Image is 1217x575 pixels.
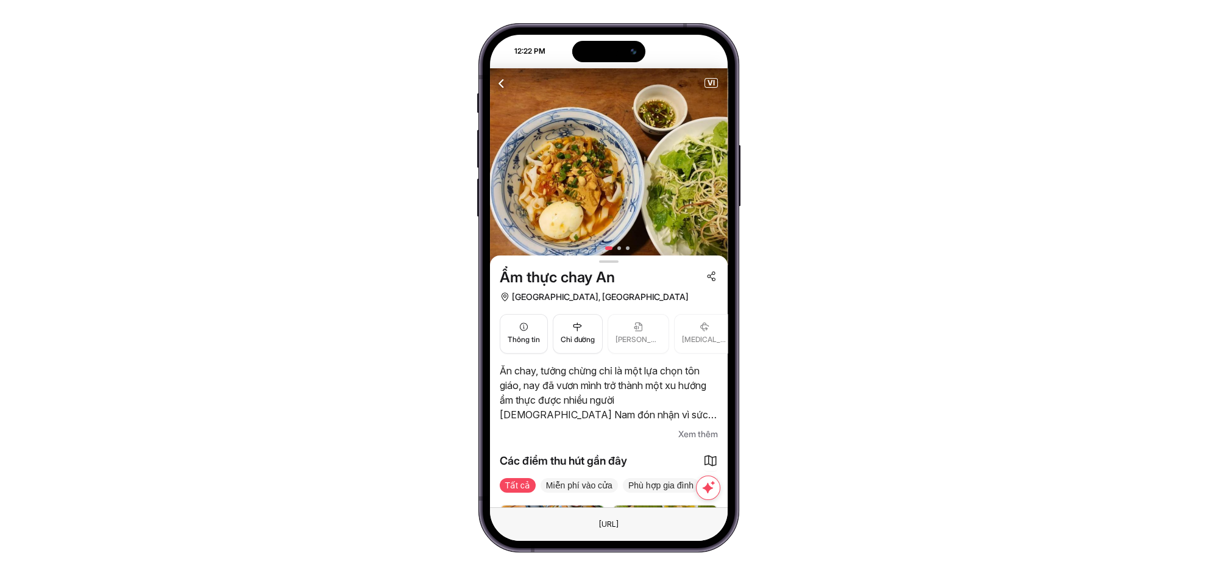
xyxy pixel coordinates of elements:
div: 12:22 PM [491,46,552,57]
p: Ăn chay, tưởng chừng chỉ là một lựa chọn tôn giáo, nay đã vươn mình trở thành một xu hướng ẩm thự... [500,363,718,422]
span: Phù hợp gia đình [623,478,699,493]
button: Chỉ đường [553,314,603,354]
span: Miễn phí vào cửa [541,478,618,493]
span: Thông tin [508,334,540,346]
div: Đây là một phần tử giả. Để thay đổi URL, chỉ cần sử dụng trường văn bản Trình duyệt ở phía trên. [589,516,628,532]
button: Thông tin [500,314,548,354]
span: Xem thêm [678,427,718,441]
span: [PERSON_NAME] [616,334,661,346]
button: 1 [588,246,592,250]
button: [PERSON_NAME] [608,314,669,354]
span: VI [705,79,717,87]
span: [MEDICAL_DATA] quan [682,334,728,346]
span: Ẩm thực chay An [500,268,615,287]
button: 5 [626,246,630,250]
button: [MEDICAL_DATA] quan [674,314,736,354]
button: 4 [617,246,621,250]
span: Chỉ đường [561,334,595,346]
span: Các điểm thu hút gần đây [500,452,627,470]
span: [GEOGRAPHIC_DATA], [GEOGRAPHIC_DATA] [512,290,689,304]
button: 2 [597,246,600,250]
span: Tất cả [500,478,536,493]
button: 3 [605,246,612,250]
button: VI [704,78,718,88]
